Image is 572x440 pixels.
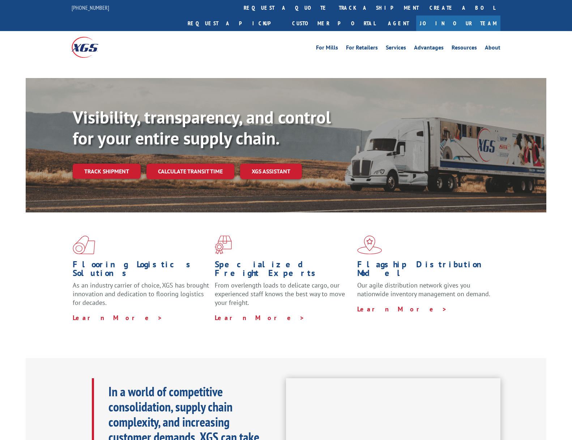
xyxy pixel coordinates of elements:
[215,314,305,322] a: Learn More >
[215,260,351,281] h1: Specialized Freight Experts
[215,281,351,313] p: From overlength loads to delicate cargo, our experienced staff knows the best way to move your fr...
[73,164,141,179] a: Track shipment
[357,260,494,281] h1: Flagship Distribution Model
[346,45,378,53] a: For Retailers
[146,164,234,179] a: Calculate transit time
[240,164,302,179] a: XGS ASSISTANT
[73,236,95,254] img: xgs-icon-total-supply-chain-intelligence-red
[182,16,287,31] a: Request a pickup
[452,45,477,53] a: Resources
[73,314,163,322] a: Learn More >
[73,281,209,307] span: As an industry carrier of choice, XGS has brought innovation and dedication to flooring logistics...
[357,236,382,254] img: xgs-icon-flagship-distribution-model-red
[316,45,338,53] a: For Mills
[72,4,109,11] a: [PHONE_NUMBER]
[357,305,447,313] a: Learn More >
[73,106,331,149] b: Visibility, transparency, and control for your entire supply chain.
[381,16,416,31] a: Agent
[215,236,232,254] img: xgs-icon-focused-on-flooring-red
[73,260,209,281] h1: Flooring Logistics Solutions
[357,281,490,298] span: Our agile distribution network gives you nationwide inventory management on demand.
[386,45,406,53] a: Services
[416,16,500,31] a: Join Our Team
[287,16,381,31] a: Customer Portal
[414,45,444,53] a: Advantages
[485,45,500,53] a: About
